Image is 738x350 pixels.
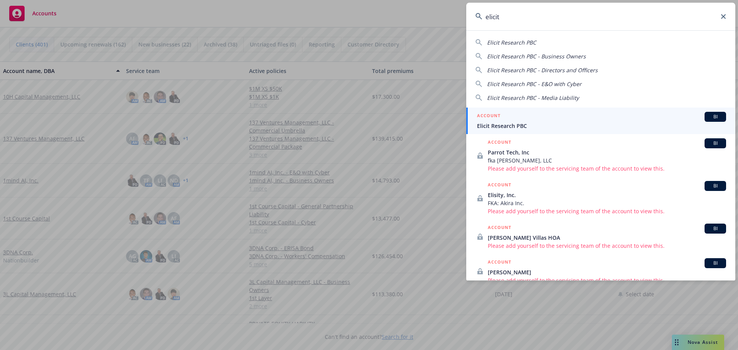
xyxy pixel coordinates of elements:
a: ACCOUNTBIElicit Research PBC [466,108,735,134]
span: Please add yourself to the servicing team of the account to view this. [488,164,726,173]
span: BI [708,260,723,267]
span: Parrot Tech, Inc [488,148,726,156]
a: ACCOUNTBIParrot Tech, Incfka [PERSON_NAME], LLCPlease add yourself to the servicing team of the a... [466,134,735,177]
span: Elicit Research PBC [487,39,536,46]
span: [PERSON_NAME] [488,268,726,276]
h5: ACCOUNT [477,112,500,121]
span: FKA: Akira Inc. [488,199,726,207]
span: Elicit Research PBC - Directors and Officers [487,66,598,74]
span: Elicit Research PBC [477,122,726,130]
span: Elicit Research PBC - E&O with Cyber [487,80,582,88]
a: ACCOUNTBIElisity, Inc.FKA: Akira Inc.Please add yourself to the servicing team of the account to ... [466,177,735,219]
span: Please add yourself to the servicing team of the account to view this. [488,242,726,250]
a: ACCOUNTBI[PERSON_NAME]Please add yourself to the servicing team of the account to view this. [466,254,735,289]
span: Please add yourself to the servicing team of the account to view this. [488,207,726,215]
span: Elisity, Inc. [488,191,726,199]
h5: ACCOUNT [488,224,511,233]
span: BI [708,113,723,120]
span: Please add yourself to the servicing team of the account to view this. [488,276,726,284]
a: ACCOUNTBI[PERSON_NAME] Villas HOAPlease add yourself to the servicing team of the account to view... [466,219,735,254]
span: fka [PERSON_NAME], LLC [488,156,726,164]
span: Elicit Research PBC - Business Owners [487,53,586,60]
span: [PERSON_NAME] Villas HOA [488,234,726,242]
span: Elicit Research PBC - Media Liability [487,94,579,101]
span: BI [708,225,723,232]
h5: ACCOUNT [488,181,511,190]
h5: ACCOUNT [488,258,511,267]
span: BI [708,140,723,147]
input: Search... [466,3,735,30]
h5: ACCOUNT [488,138,511,148]
span: BI [708,182,723,189]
